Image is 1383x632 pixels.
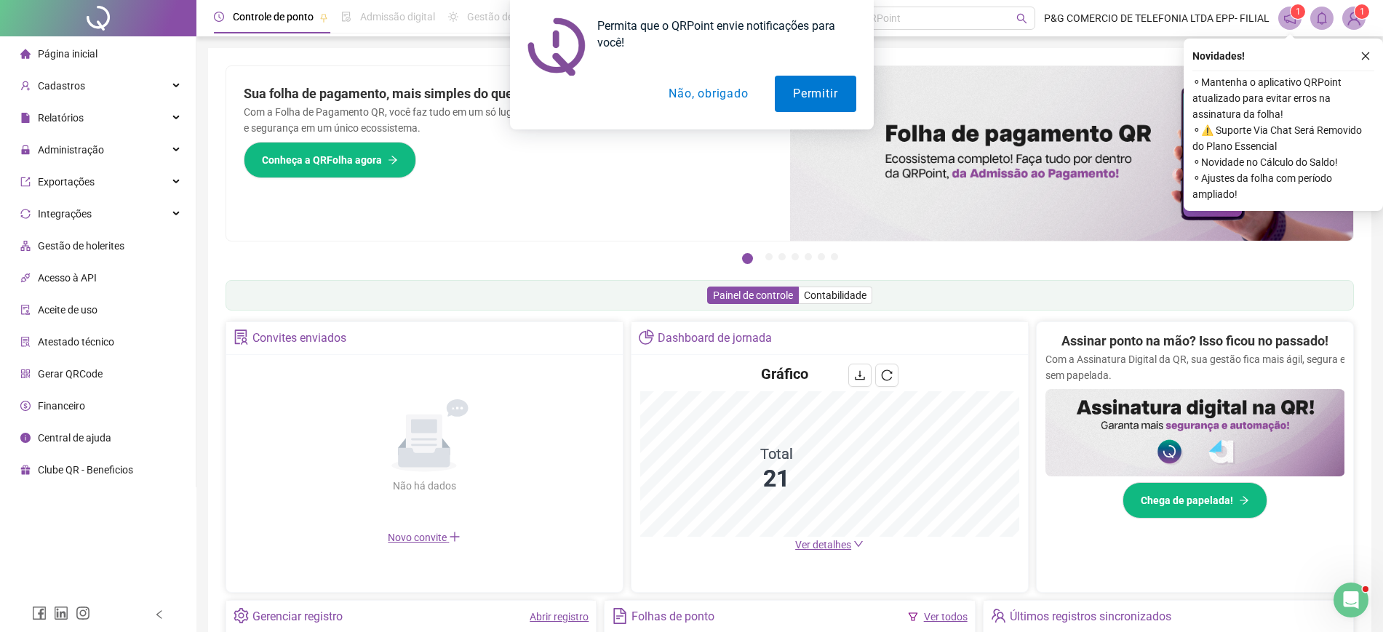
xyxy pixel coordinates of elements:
[38,400,85,412] span: Financeiro
[20,209,31,219] span: sync
[631,604,714,629] div: Folhas de ponto
[612,608,627,623] span: file-text
[54,606,68,620] span: linkedin
[1010,604,1171,629] div: Últimos registros sincronizados
[1192,170,1374,202] span: ⚬ Ajustes da folha com período ampliado!
[38,176,95,188] span: Exportações
[527,17,586,76] img: notification icon
[20,145,31,155] span: lock
[388,532,461,543] span: Novo convite
[804,289,866,301] span: Contabilidade
[38,240,124,252] span: Gestão de holerites
[831,253,838,260] button: 7
[38,464,133,476] span: Clube QR - Beneficios
[38,144,104,156] span: Administração
[244,142,416,178] button: Conheça a QRFolha agora
[1192,122,1374,154] span: ⚬ ⚠️ Suporte Via Chat Será Removido do Plano Essencial
[20,433,31,443] span: info-circle
[765,253,773,260] button: 2
[1045,389,1345,476] img: banner%2F02c71560-61a6-44d4-94b9-c8ab97240462.png
[20,401,31,411] span: dollar
[38,336,114,348] span: Atestado técnico
[1123,482,1267,519] button: Chega de papelada!
[818,253,825,260] button: 6
[252,326,346,351] div: Convites enviados
[38,432,111,444] span: Central de ajuda
[262,152,382,168] span: Conheça a QRFolha agora
[991,608,1006,623] span: team
[713,289,793,301] span: Painel de controle
[38,208,92,220] span: Integrações
[1192,154,1374,170] span: ⚬ Novidade no Cálculo do Saldo!
[449,531,461,543] span: plus
[252,604,343,629] div: Gerenciar registro
[76,606,90,620] span: instagram
[586,17,856,51] div: Permita que o QRPoint envie notificações para você!
[20,369,31,379] span: qrcode
[639,329,654,345] span: pie-chart
[20,337,31,347] span: solution
[778,253,786,260] button: 3
[1141,492,1233,508] span: Chega de papelada!
[32,606,47,620] span: facebook
[881,369,893,381] span: reload
[853,539,864,549] span: down
[658,326,772,351] div: Dashboard de jornada
[38,304,97,316] span: Aceite de uso
[38,272,97,284] span: Acesso à API
[154,609,164,620] span: left
[20,305,31,315] span: audit
[650,76,766,112] button: Não, obrigado
[234,608,249,623] span: setting
[20,177,31,187] span: export
[924,611,968,623] a: Ver todos
[357,478,491,494] div: Não há dados
[1045,351,1345,383] p: Com a Assinatura Digital da QR, sua gestão fica mais ágil, segura e sem papelada.
[908,612,918,622] span: filter
[742,253,753,264] button: 1
[20,241,31,251] span: apartment
[795,539,851,551] span: Ver detalhes
[805,253,812,260] button: 5
[20,465,31,475] span: gift
[795,539,864,551] a: Ver detalhes down
[388,155,398,165] span: arrow-right
[854,369,866,381] span: download
[234,329,249,345] span: solution
[790,66,1354,241] img: banner%2F8d14a306-6205-4263-8e5b-06e9a85ad873.png
[1239,495,1249,505] span: arrow-right
[775,76,856,112] button: Permitir
[1334,583,1368,617] iframe: Intercom live chat
[38,368,103,380] span: Gerar QRCode
[530,611,589,623] a: Abrir registro
[761,364,808,384] h4: Gráfico
[20,273,31,283] span: api
[1061,331,1328,351] h2: Assinar ponto na mão? Isso ficou no passado!
[792,253,799,260] button: 4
